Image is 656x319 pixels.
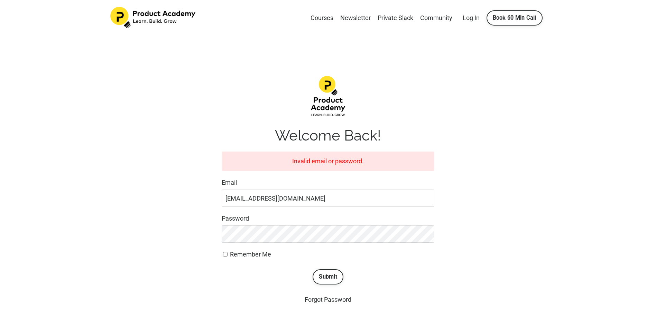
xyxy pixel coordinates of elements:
[305,296,351,303] a: Forgot Password
[463,14,480,21] a: Log In
[223,252,228,257] input: Remember Me
[230,251,271,258] span: Remember Me
[222,152,434,171] div: Invalid email or password.
[487,10,543,26] a: Book 60 Min Call
[378,13,413,23] a: Private Slack
[340,13,371,23] a: Newsletter
[222,127,434,144] h1: Welcome Back!
[110,7,197,28] img: Product Academy Logo
[311,76,345,117] img: d1483da-12f4-ea7b-dcde-4e4ae1a68fea_Product-academy-02.png
[222,178,434,188] label: Email
[222,214,434,224] label: Password
[420,13,452,23] a: Community
[311,13,333,23] a: Courses
[313,269,343,284] button: Submit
